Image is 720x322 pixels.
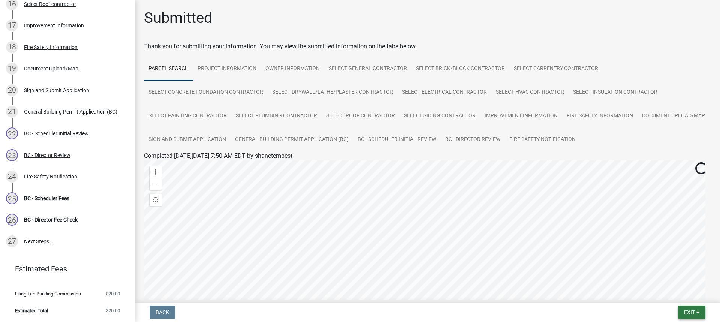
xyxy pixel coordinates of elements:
span: Filing Fee Building Commission [15,291,81,296]
div: 17 [6,19,18,31]
a: Select Insulation contractor [568,81,662,105]
div: Zoom out [150,178,162,190]
div: 18 [6,41,18,53]
span: Back [156,309,169,315]
a: BC - Director Review [441,128,505,152]
a: Fire Safety Information [562,104,637,128]
div: 19 [6,63,18,75]
div: 23 [6,149,18,161]
button: Back [150,306,175,319]
div: 26 [6,214,18,226]
button: Exit [678,306,705,319]
a: Parcel search [144,57,193,81]
span: Estimated Total [15,308,48,313]
div: Select Roof contractor [24,1,76,7]
a: Select Electrical contractor [397,81,491,105]
span: Completed [DATE][DATE] 7:50 AM EDT by shanetempest [144,152,292,159]
a: Sign and Submit Application [144,128,231,152]
div: Zoom in [150,166,162,178]
div: Find my location [150,194,162,206]
h1: Submitted [144,9,213,27]
a: Select General Contractor [324,57,411,81]
span: Exit [684,309,695,315]
a: Fire Safety Notification [505,128,580,152]
div: Improvement Information [24,23,84,28]
a: Project Information [193,57,261,81]
a: Select Painting contractor [144,104,231,128]
div: 20 [6,84,18,96]
a: Estimated Fees [6,261,123,276]
a: General Building Permit Application (BC) [231,128,353,152]
a: Select Concrete Foundation contractor [144,81,268,105]
div: BC - Director Fee Check [24,217,78,222]
div: 25 [6,192,18,204]
a: Select Carpentry contractor [509,57,603,81]
div: Document Upload/Map [24,66,78,71]
div: Sign and Submit Application [24,88,89,93]
a: Select Plumbing contractor [231,104,322,128]
div: BC - Scheduler Initial Review [24,131,89,136]
a: Select Roof contractor [322,104,399,128]
div: Thank you for submitting your information. You may view the submitted information on the tabs below. [144,42,711,51]
a: Owner Information [261,57,324,81]
div: 21 [6,106,18,118]
a: Document Upload/Map [637,104,709,128]
div: Fire Safety Notification [24,174,77,179]
div: BC - Director Review [24,153,70,158]
div: 24 [6,171,18,183]
div: General Building Permit Application (BC) [24,109,117,114]
div: BC - Scheduler Fees [24,196,69,201]
a: Improvement Information [480,104,562,128]
a: Select Brick/Block Contractor [411,57,509,81]
div: 27 [6,235,18,247]
div: Fire Safety Information [24,45,78,50]
a: Select Siding contractor [399,104,480,128]
a: Select HVAC Contractor [491,81,568,105]
a: BC - Scheduler Initial Review [353,128,441,152]
span: $20.00 [106,308,120,313]
span: $20.00 [106,291,120,296]
div: 22 [6,127,18,139]
a: Select Drywall/Lathe/Plaster contractor [268,81,397,105]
